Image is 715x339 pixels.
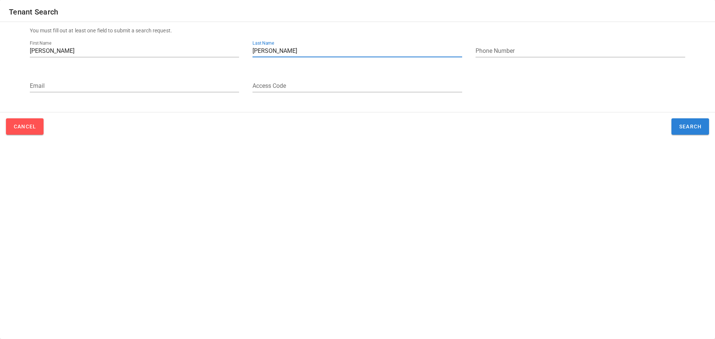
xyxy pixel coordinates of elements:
[6,118,44,135] button: Cancel
[679,124,702,129] span: Search
[252,41,274,46] label: Last Name
[30,41,51,46] label: First Name
[13,124,36,129] span: Cancel
[671,118,709,135] button: Search
[30,26,686,35] div: You must fill out at least one field to submit a search request.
